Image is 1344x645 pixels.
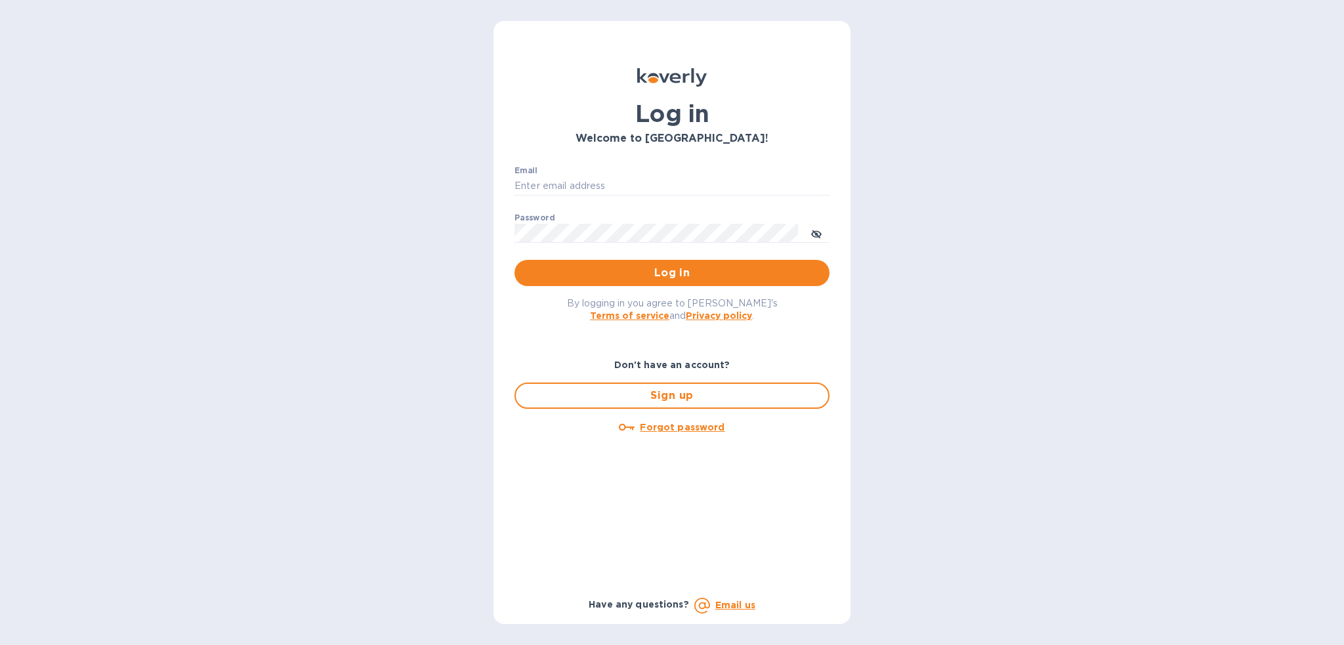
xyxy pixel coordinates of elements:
b: Don't have an account? [614,360,730,370]
a: Terms of service [590,310,669,321]
h1: Log in [514,100,829,127]
label: Password [514,214,555,222]
input: Enter email address [514,177,829,196]
u: Forgot password [640,422,724,432]
button: Log in [514,260,829,286]
h3: Welcome to [GEOGRAPHIC_DATA]! [514,133,829,145]
a: Privacy policy [686,310,752,321]
button: Sign up [514,383,829,409]
label: Email [514,167,537,175]
img: Koverly [637,68,707,87]
b: Have any questions? [589,599,689,610]
span: Sign up [526,388,818,404]
button: toggle password visibility [803,220,829,246]
span: By logging in you agree to [PERSON_NAME]'s and . [567,298,778,321]
span: Log in [525,265,819,281]
a: Email us [715,600,755,610]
